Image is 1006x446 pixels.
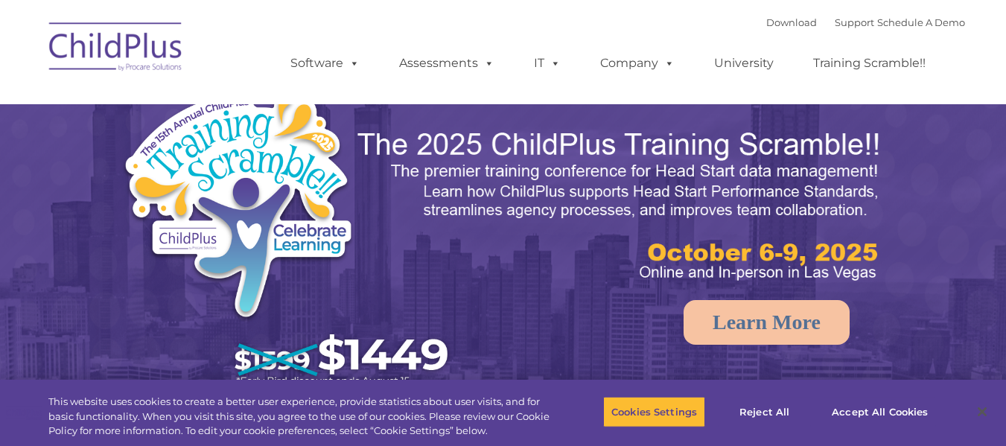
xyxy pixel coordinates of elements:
[699,48,789,78] a: University
[207,159,270,171] span: Phone number
[684,300,850,345] a: Learn More
[519,48,576,78] a: IT
[718,396,811,427] button: Reject All
[603,396,705,427] button: Cookies Settings
[877,16,965,28] a: Schedule A Demo
[798,48,940,78] a: Training Scramble!!
[966,395,999,428] button: Close
[766,16,965,28] font: |
[824,396,936,427] button: Accept All Cookies
[42,12,191,86] img: ChildPlus by Procare Solutions
[835,16,874,28] a: Support
[766,16,817,28] a: Download
[48,395,553,439] div: This website uses cookies to create a better user experience, provide statistics about user visit...
[585,48,690,78] a: Company
[276,48,375,78] a: Software
[207,98,252,109] span: Last name
[384,48,509,78] a: Assessments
